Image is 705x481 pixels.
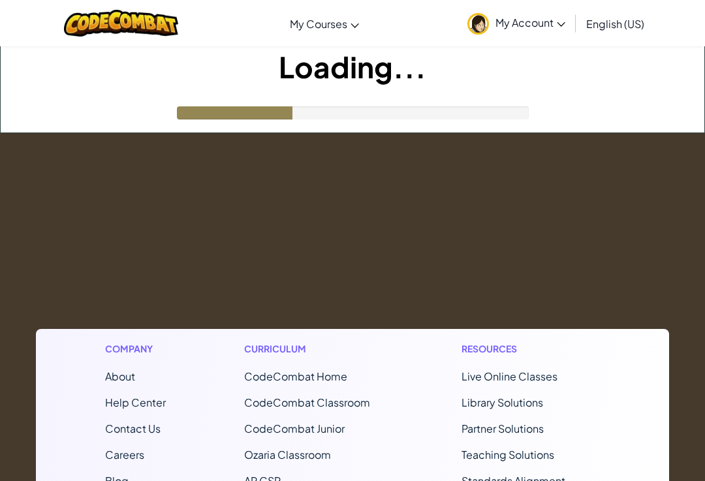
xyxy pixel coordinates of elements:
img: avatar [467,13,489,35]
span: English (US) [586,17,644,31]
a: Partner Solutions [462,422,544,435]
a: Help Center [105,396,166,409]
h1: Resources [462,342,601,356]
a: Ozaria Classroom [244,448,331,461]
a: Careers [105,448,144,461]
span: CodeCombat Home [244,369,347,383]
h1: Curriculum [244,342,383,356]
a: Live Online Classes [462,369,557,383]
a: About [105,369,135,383]
a: Library Solutions [462,396,543,409]
img: CodeCombat logo [64,10,178,37]
a: My Courses [283,6,366,41]
a: CodeCombat Classroom [244,396,370,409]
h1: Company [105,342,166,356]
a: Teaching Solutions [462,448,554,461]
a: My Account [461,3,572,44]
a: English (US) [580,6,651,41]
span: Contact Us [105,422,161,435]
a: CodeCombat Junior [244,422,345,435]
span: My Courses [290,17,347,31]
span: My Account [495,16,565,29]
h1: Loading... [1,46,704,87]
